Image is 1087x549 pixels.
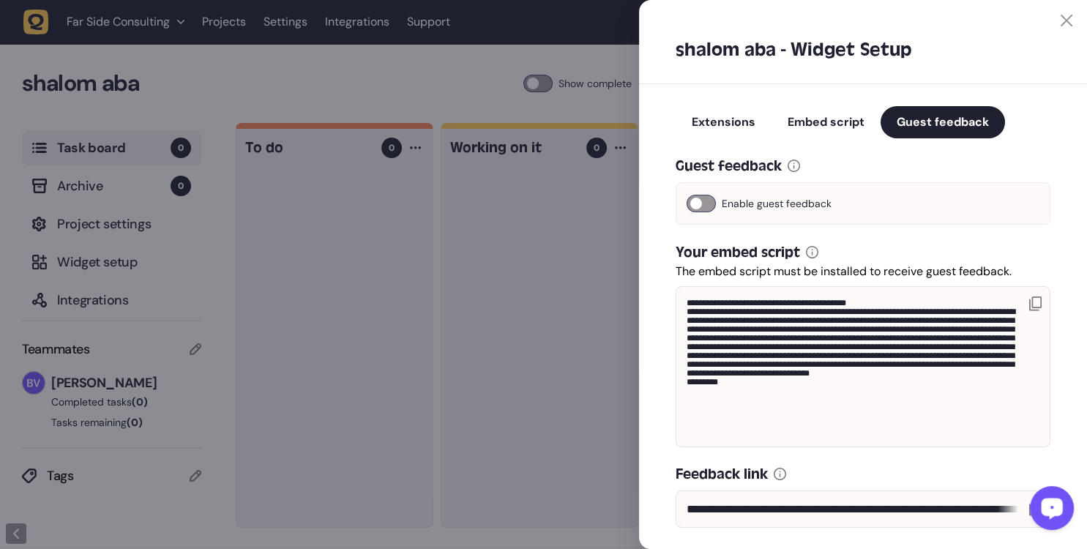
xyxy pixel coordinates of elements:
[676,464,768,485] h4: Feedback link
[722,195,832,212] span: Enable guest feedback
[676,156,782,176] h4: Guest feedback
[676,38,1050,61] h2: shalom aba - Widget Setup
[1018,480,1080,542] iframe: LiveChat chat widget
[788,114,864,130] span: Embed script
[676,242,800,263] h4: Your embed script
[676,263,1050,280] p: The embed script must be installed to receive guest feedback.
[897,114,989,130] span: Guest feedback
[692,114,755,130] span: Extensions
